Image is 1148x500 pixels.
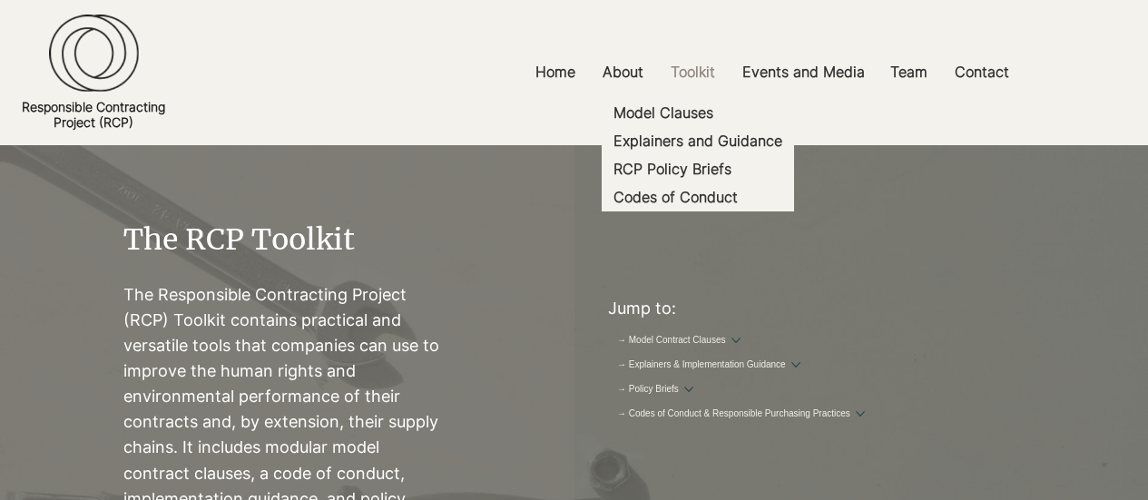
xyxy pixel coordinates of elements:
p: Codes of Conduct [606,183,745,211]
a: Team [877,52,941,93]
button: More → Explainers & Implementation Guidance pages [791,360,800,369]
nav: Site [396,52,1148,93]
span: The RCP Toolkit [123,221,355,258]
button: More → Policy Briefs pages [684,385,693,394]
a: → Explainers & Implementation Guidance [617,358,786,372]
a: Responsible ContractingProject (RCP) [22,99,165,130]
a: Toolkit [657,52,729,93]
a: About [589,52,657,93]
a: Home [522,52,589,93]
button: More → Codes of Conduct & Responsible Purchasing Practices pages [856,409,865,418]
a: Events and Media [729,52,877,93]
p: Explainers and Guidance [606,127,790,155]
button: More → Model Contract Clauses pages [731,336,741,345]
p: Jump to: [608,297,924,319]
p: Model Clauses [606,99,721,127]
a: → Policy Briefs [617,383,679,397]
a: Codes of Conduct [602,183,794,211]
a: → Codes of Conduct & Responsible Purchasing Practices [617,407,850,421]
a: RCP Policy Briefs [602,155,794,183]
p: Toolkit [662,52,724,93]
p: About [594,52,652,93]
a: Contact [941,52,1023,93]
p: RCP Policy Briefs [606,155,739,183]
nav: Site [608,332,889,423]
p: Team [881,52,937,93]
p: Home [526,52,584,93]
a: Model Clauses [602,99,794,127]
a: → Model Contract Clauses [617,334,726,348]
a: Explainers and Guidance [602,127,794,155]
p: Events and Media [733,52,874,93]
p: Contact [946,52,1018,93]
